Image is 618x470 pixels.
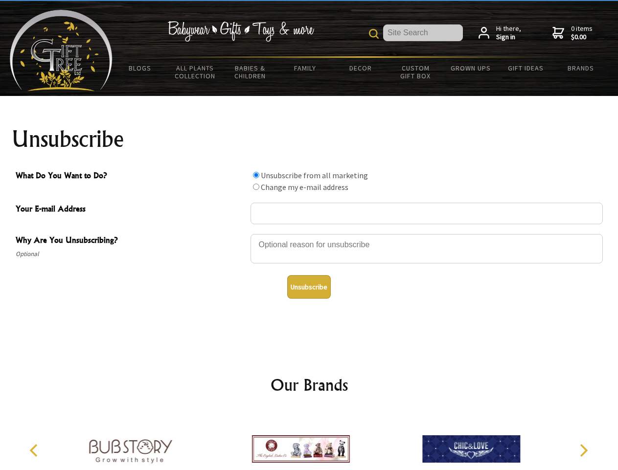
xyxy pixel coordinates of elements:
h2: Our Brands [20,373,599,397]
a: Babies & Children [223,58,278,86]
span: Why Are You Unsubscribing? [16,234,246,248]
a: Custom Gift Box [388,58,443,86]
span: 0 items [571,24,593,42]
textarea: Why Are You Unsubscribing? [251,234,603,263]
input: What Do You Want to Do? [253,172,259,178]
input: What Do You Want to Do? [253,184,259,190]
span: Hi there, [496,24,521,42]
img: Babyware - Gifts - Toys and more... [10,10,113,91]
label: Change my e-mail address [261,182,348,192]
h1: Unsubscribe [12,127,607,151]
label: Unsubscribe from all marketing [261,170,368,180]
a: Gift Ideas [498,58,553,78]
a: 0 items$0.00 [552,24,593,42]
strong: Sign in [496,33,521,42]
a: Family [278,58,333,78]
a: All Plants Collection [168,58,223,86]
a: Grown Ups [443,58,498,78]
input: Your E-mail Address [251,203,603,224]
img: product search [369,29,379,39]
a: Decor [333,58,388,78]
button: Unsubscribe [287,275,331,299]
a: BLOGS [113,58,168,78]
img: Babywear - Gifts - Toys & more [167,21,314,42]
strong: $0.00 [571,33,593,42]
button: Previous [24,440,46,461]
a: Hi there,Sign in [479,24,521,42]
span: What Do You Want to Do? [16,169,246,184]
a: Brands [553,58,609,78]
button: Next [572,440,594,461]
span: Your E-mail Address [16,203,246,217]
input: Site Search [383,24,463,41]
span: Optional [16,248,246,260]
